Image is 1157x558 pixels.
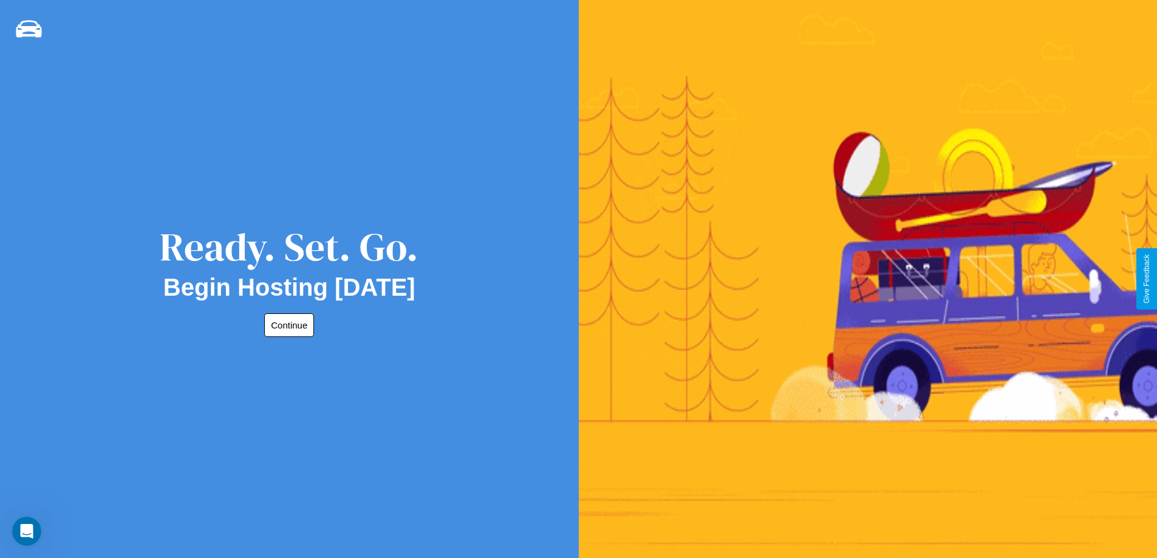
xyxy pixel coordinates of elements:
[160,220,418,274] div: Ready. Set. Go.
[264,313,314,337] button: Continue
[1142,254,1151,304] div: Give Feedback
[12,517,41,546] iframe: Intercom live chat
[163,274,415,301] h2: Begin Hosting [DATE]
